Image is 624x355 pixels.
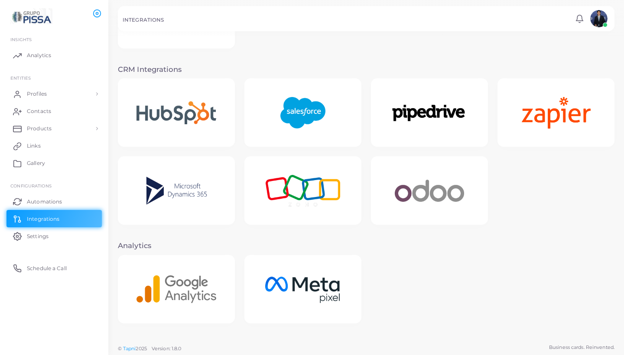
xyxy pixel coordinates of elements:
a: Analytics [6,47,102,64]
a: Automations [6,193,102,210]
img: Salesforce [269,86,337,140]
img: Google Analytics [125,264,228,314]
a: Integrations [6,210,102,227]
span: Settings [27,232,49,240]
span: INSIGHTS [10,37,32,42]
a: Gallery [6,155,102,172]
img: Microsoft Dynamics [134,164,218,218]
span: Integrations [27,215,59,223]
span: Links [27,142,41,150]
img: Pipedrive [378,91,481,135]
a: Links [6,137,102,155]
span: Analytics [27,52,51,59]
a: Contacts [6,103,102,120]
a: Settings [6,227,102,245]
h3: Analytics [118,242,614,250]
h5: INTEGRATIONS [123,17,164,23]
span: Gallery [27,159,45,167]
a: Tapni [123,345,136,352]
a: Products [6,120,102,137]
img: Odoo [383,164,475,218]
span: 2025 [136,345,146,352]
img: Zoho [254,164,351,218]
a: Schedule a Call [6,259,102,277]
a: Profiles [6,85,102,103]
span: © [118,345,181,352]
span: Automations [27,198,62,206]
img: avatar [590,10,608,27]
span: Business cards. Reinvented. [549,344,614,351]
span: Configurations [10,183,52,188]
span: ENTITIES [10,75,31,81]
span: Contacts [27,107,51,115]
span: Schedule a Call [27,265,67,272]
h3: CRM Integrations [118,65,614,74]
span: Products [27,125,52,132]
a: avatar [588,10,610,27]
img: logo [8,8,56,24]
span: Profiles [27,90,47,98]
img: Zapier [510,86,601,140]
img: Hubspot [125,90,228,136]
img: Meta Pixel [252,262,354,316]
span: Version: 1.8.0 [152,345,182,352]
